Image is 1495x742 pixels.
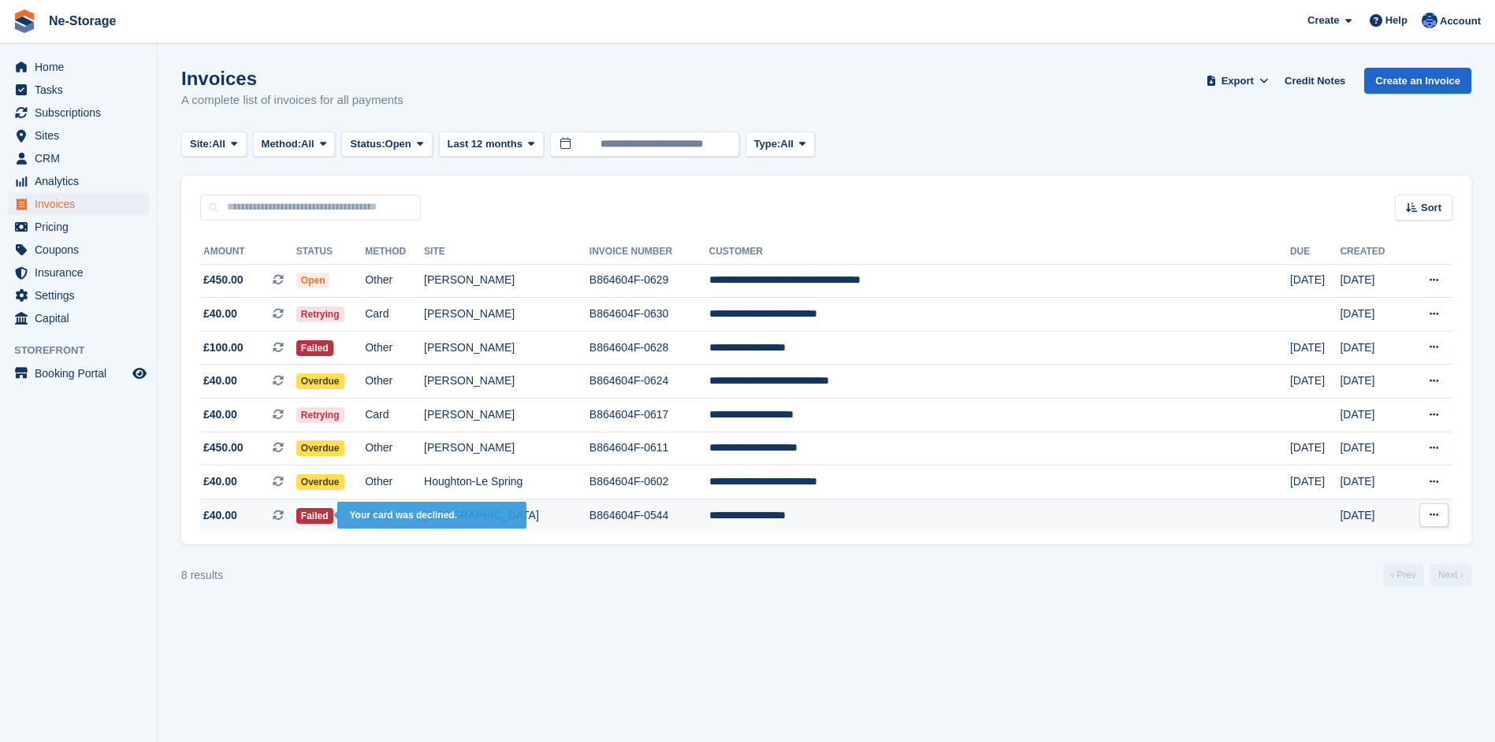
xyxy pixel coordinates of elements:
span: £450.00 [203,440,244,456]
span: £40.00 [203,507,237,524]
span: Site: [190,136,212,152]
span: Account [1440,13,1481,29]
a: Previous [1383,563,1424,587]
td: [DATE] [1290,331,1340,365]
span: Open [385,136,411,152]
td: [DATE] [1340,365,1404,399]
a: menu [8,307,149,329]
td: [DATE] [1340,499,1404,532]
span: All [780,136,794,152]
td: Other [365,432,424,466]
a: menu [8,239,149,261]
span: Capital [35,307,129,329]
span: Type: [754,136,781,152]
a: menu [8,147,149,169]
span: Overdue [296,440,344,456]
span: Last 12 months [448,136,523,152]
span: CRM [35,147,129,169]
button: Site: All [181,132,247,158]
img: stora-icon-8386f47178a22dfd0bd8f6a31ec36ba5ce8667c1dd55bd0f319d3a0aa187defe.svg [13,9,36,33]
td: [DATE] [1290,365,1340,399]
td: Card [365,499,424,532]
h1: Invoices [181,68,404,89]
span: Storefront [14,343,157,358]
td: Card [365,399,424,432]
span: Retrying [296,407,344,423]
td: [DATE] [1340,264,1404,298]
a: Preview store [130,364,149,383]
span: Failed [296,508,333,524]
a: menu [8,124,149,147]
td: B864604F-0544 [589,499,709,532]
button: Export [1203,68,1272,94]
span: Retrying [296,306,344,322]
td: Other [365,264,424,298]
td: Other [365,365,424,399]
span: Status: [350,136,385,152]
td: [DATE] [1290,264,1340,298]
th: Status [296,239,365,265]
button: Type: All [746,132,815,158]
a: menu [8,262,149,284]
td: [DATE] [1340,466,1404,499]
td: [PERSON_NAME] [424,264,589,298]
a: menu [8,102,149,124]
div: 8 results [181,567,223,584]
a: Next [1430,563,1471,587]
td: [DATE] [1290,466,1340,499]
button: Status: Open [341,132,432,158]
td: B864604F-0629 [589,264,709,298]
span: Sort [1421,200,1441,216]
span: Insurance [35,262,129,284]
span: £40.00 [203,373,237,389]
span: £100.00 [203,339,244,356]
span: Home [35,56,129,78]
a: menu [8,56,149,78]
td: [PERSON_NAME] [424,432,589,466]
p: A complete list of invoices for all payments [181,91,404,109]
nav: Page [1380,563,1475,587]
span: Export [1222,73,1254,89]
a: menu [8,79,149,101]
td: Card [365,298,424,332]
td: Other [365,331,424,365]
span: Booking Portal [35,362,129,384]
span: Failed [296,340,333,356]
th: Customer [709,239,1290,265]
th: Created [1340,239,1404,265]
span: Settings [35,284,129,306]
td: [DATE] [1340,399,1404,432]
span: Subscriptions [35,102,129,124]
th: Invoice Number [589,239,709,265]
a: menu [8,362,149,384]
td: B864604F-0628 [589,331,709,365]
a: menu [8,284,149,306]
td: [DATE] [1340,432,1404,466]
span: Open [296,273,330,288]
td: Other [365,466,424,499]
td: [PERSON_NAME] [424,298,589,332]
span: Pricing [35,216,129,238]
button: Last 12 months [439,132,544,158]
button: Method: All [253,132,336,158]
span: Analytics [35,170,129,192]
th: Amount [200,239,296,265]
th: Method [365,239,424,265]
a: menu [8,170,149,192]
td: [DATE] [1340,298,1404,332]
td: [PERSON_NAME] [424,331,589,365]
span: £450.00 [203,272,244,288]
a: Ne-Storage [43,8,122,34]
td: B864604F-0602 [589,466,709,499]
a: Credit Notes [1278,68,1352,94]
span: All [212,136,225,152]
span: Tasks [35,79,129,101]
td: [DATE] [1340,331,1404,365]
td: B864604F-0630 [589,298,709,332]
span: £40.00 [203,306,237,322]
td: B864604F-0624 [589,365,709,399]
span: Coupons [35,239,129,261]
span: Sites [35,124,129,147]
span: £40.00 [203,473,237,490]
td: [GEOGRAPHIC_DATA] [424,499,589,532]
